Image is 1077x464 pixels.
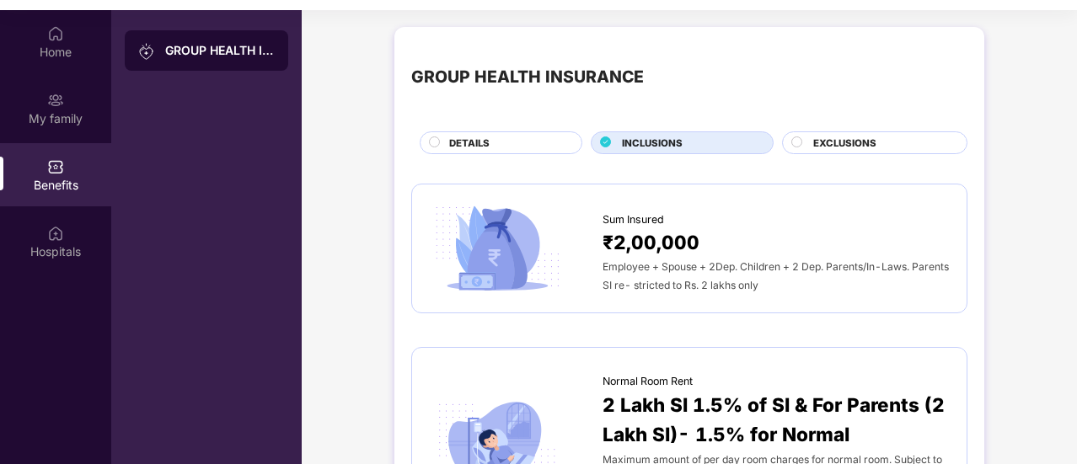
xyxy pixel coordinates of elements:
[603,373,693,390] span: Normal Room Rent
[411,64,644,90] div: GROUP HEALTH INSURANCE
[47,158,64,175] img: svg+xml;base64,PHN2ZyBpZD0iQmVuZWZpdHMiIHhtbG5zPSJodHRwOi8vd3d3LnczLm9yZy8yMDAwL3N2ZyIgd2lkdGg9Ij...
[603,260,949,291] span: Employee + Spouse + 2Dep. Children + 2 Dep. Parents/In-Laws. Parents SI re- stricted to Rs. 2 lak...
[47,92,64,109] img: svg+xml;base64,PHN2ZyB3aWR0aD0iMjAiIGhlaWdodD0iMjAiIHZpZXdCb3g9IjAgMCAyMCAyMCIgZmlsbD0ibm9uZSIgeG...
[622,136,683,151] span: INCLUSIONS
[165,42,275,59] div: GROUP HEALTH INSURANCE
[813,136,876,151] span: EXCLUSIONS
[47,225,64,242] img: svg+xml;base64,PHN2ZyBpZD0iSG9zcGl0YWxzIiB4bWxucz0iaHR0cDovL3d3dy53My5vcmcvMjAwMC9zdmciIHdpZHRoPS...
[603,390,950,450] span: 2 Lakh SI 1.5% of SI & For Parents (2 Lakh SI)- 1.5% for Normal
[603,227,699,257] span: ₹2,00,000
[47,25,64,42] img: svg+xml;base64,PHN2ZyBpZD0iSG9tZSIgeG1sbnM9Imh0dHA6Ly93d3cudzMub3JnLzIwMDAvc3ZnIiB3aWR0aD0iMjAiIG...
[429,201,565,296] img: icon
[449,136,490,151] span: DETAILS
[138,43,155,60] img: svg+xml;base64,PHN2ZyB3aWR0aD0iMjAiIGhlaWdodD0iMjAiIHZpZXdCb3g9IjAgMCAyMCAyMCIgZmlsbD0ibm9uZSIgeG...
[603,211,664,228] span: Sum Insured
